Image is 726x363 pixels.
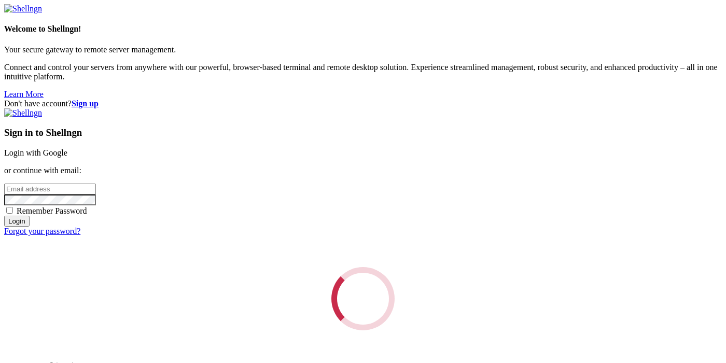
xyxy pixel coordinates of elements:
div: Don't have account? [4,99,722,108]
img: Shellngn [4,4,42,13]
input: Remember Password [6,207,13,214]
p: Connect and control your servers from anywhere with our powerful, browser-based terminal and remo... [4,63,722,81]
h4: Welcome to Shellngn! [4,24,722,34]
p: Your secure gateway to remote server management. [4,45,722,54]
input: Login [4,216,30,227]
h3: Sign in to Shellngn [4,127,722,138]
a: Login with Google [4,148,67,157]
a: Learn More [4,90,44,99]
img: Shellngn [4,108,42,118]
span: Remember Password [17,206,87,215]
a: Forgot your password? [4,227,80,235]
input: Email address [4,184,96,194]
div: Loading... [326,262,400,336]
a: Sign up [72,99,99,108]
p: or continue with email: [4,166,722,175]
